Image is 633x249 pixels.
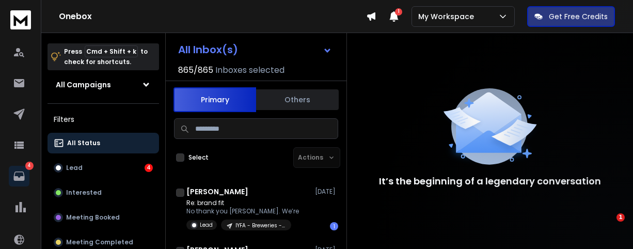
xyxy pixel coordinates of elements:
[595,213,620,238] iframe: Intercom live chat
[173,87,256,112] button: Primary
[395,8,402,15] span: 1
[25,162,34,170] p: 4
[56,80,111,90] h1: All Campaigns
[215,64,284,76] h3: Inboxes selected
[48,182,159,203] button: Interested
[256,88,339,111] button: Others
[616,213,625,222] span: 1
[145,164,153,172] div: 4
[48,133,159,153] button: All Status
[186,207,299,215] p: No thank you [PERSON_NAME]. We’re
[527,6,615,27] button: Get Free Credits
[330,222,338,230] div: 1
[48,158,159,178] button: Lead4
[200,221,213,229] p: Lead
[66,189,102,197] p: Interested
[178,64,213,76] span: 865 / 865
[188,153,209,162] label: Select
[186,186,248,197] h1: [PERSON_NAME]
[170,39,340,60] button: All Inbox(s)
[9,166,29,186] a: 4
[48,207,159,228] button: Meeting Booked
[48,74,159,95] button: All Campaigns
[418,11,478,22] p: My Workspace
[186,199,299,207] p: Re: brand fit
[315,188,338,196] p: [DATE]
[67,139,100,147] p: All Status
[59,10,366,23] h1: Onebox
[48,112,159,127] h3: Filters
[178,44,238,55] h1: All Inbox(s)
[10,10,31,29] img: logo
[66,238,133,246] p: Meeting Completed
[379,174,601,189] p: It’s the beginning of a legendary conversation
[85,45,138,57] span: Cmd + Shift + k
[66,213,120,222] p: Meeting Booked
[64,46,148,67] p: Press to check for shortcuts.
[549,11,608,22] p: Get Free Credits
[66,164,83,172] p: Lead
[235,222,285,229] p: IYFA - Breweries - Lauren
